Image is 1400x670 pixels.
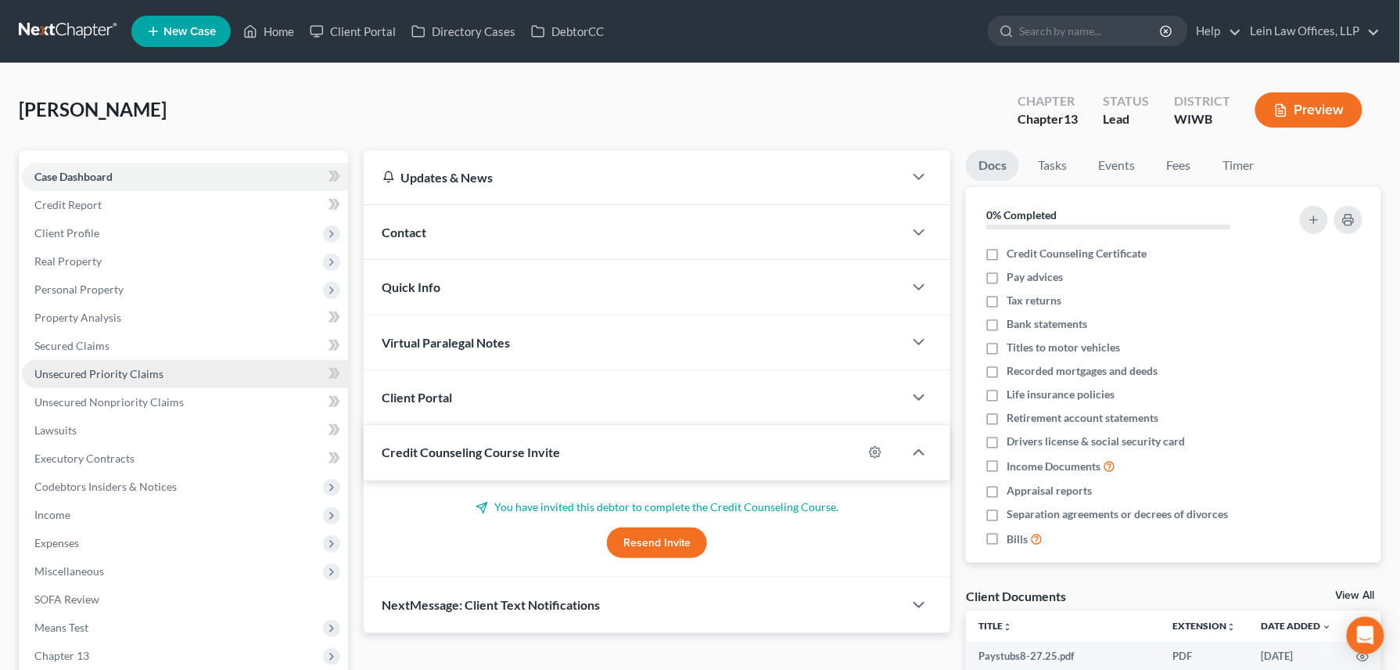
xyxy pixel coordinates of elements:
[302,17,404,45] a: Client Portal
[966,588,1066,604] div: Client Documents
[34,452,135,465] span: Executory Contracts
[1103,92,1149,110] div: Status
[1255,92,1362,128] button: Preview
[235,17,302,45] a: Home
[382,225,427,240] span: Contact
[22,304,348,332] a: Property Analysis
[1189,17,1241,45] a: Help
[966,150,1019,181] a: Docs
[1248,642,1344,670] td: [DATE]
[1007,269,1063,285] span: Pay advices
[22,585,348,614] a: SOFA Review
[1003,622,1012,632] i: unfold_more
[1007,363,1158,379] span: Recorded mortgages and deeds
[382,279,441,294] span: Quick Info
[1007,410,1158,426] span: Retirement account statements
[1347,617,1384,654] div: Open Intercom Messenger
[19,98,167,121] span: [PERSON_NAME]
[163,26,216,38] span: New Case
[34,480,177,493] span: Codebtors Insiders & Notices
[1007,387,1115,402] span: Life insurance policies
[34,226,99,240] span: Client Profile
[1154,150,1204,181] a: Fees
[1018,110,1078,128] div: Chapter
[1174,110,1230,128] div: WIWB
[1322,622,1331,632] i: expand_more
[34,564,104,578] span: Miscellaneous
[382,169,885,186] div: Updates & News
[22,445,348,473] a: Executory Contracts
[607,528,707,559] button: Resend Invite
[1210,150,1266,181] a: Timer
[1018,92,1078,110] div: Chapter
[34,367,163,380] span: Unsecured Priority Claims
[34,283,124,296] span: Personal Property
[34,395,184,409] span: Unsecured Nonpriority Claims
[34,339,109,352] span: Secured Claims
[22,163,348,191] a: Case Dashboard
[1086,150,1147,181] a: Events
[1007,316,1087,332] span: Bank statements
[382,597,601,612] span: NextMessage: Client Text Notifications
[34,311,121,324] span: Property Analysis
[1103,110,1149,128] div: Lead
[34,536,79,549] span: Expenses
[1336,590,1375,601] a: View All
[34,198,102,211] span: Credit Report
[986,208,1057,222] strong: 0% Completed
[1007,293,1061,308] span: Tax returns
[22,360,348,388] a: Unsecured Priority Claims
[1007,340,1120,355] span: Titles to motor vehicles
[382,335,511,350] span: Virtual Paralegal Notes
[1007,459,1100,474] span: Income Documents
[966,642,1160,670] td: Paystubs8-27.25.pdf
[1025,150,1079,181] a: Tasks
[22,332,348,360] a: Secured Claims
[34,254,102,268] span: Real Property
[34,649,89,662] span: Chapter 13
[34,423,77,437] span: Lawsuits
[404,17,523,45] a: Directory Cases
[22,416,348,445] a: Lawsuits
[1160,642,1248,670] td: PDF
[22,388,348,416] a: Unsecured Nonpriority Claims
[1243,17,1380,45] a: Lein Law Offices, LLP
[1007,483,1092,499] span: Appraisal reports
[1019,16,1162,45] input: Search by name...
[1174,92,1230,110] div: District
[978,620,1012,632] a: Titleunfold_more
[1007,246,1147,261] span: Credit Counseling Certificate
[1007,506,1228,522] span: Separation agreements or decrees of divorces
[1172,620,1236,632] a: Extensionunfold_more
[1226,622,1236,632] i: unfold_more
[34,593,99,606] span: SOFA Review
[22,191,348,219] a: Credit Report
[34,621,88,634] span: Means Test
[382,445,561,459] span: Credit Counseling Course Invite
[34,170,113,183] span: Case Dashboard
[1064,111,1078,126] span: 13
[382,499,932,515] p: You have invited this debtor to complete the Credit Counseling Course.
[1261,620,1331,632] a: Date Added expand_more
[1007,531,1028,547] span: Bills
[34,508,70,521] span: Income
[1007,434,1185,449] span: Drivers license & social security card
[523,17,612,45] a: DebtorCC
[382,390,453,405] span: Client Portal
